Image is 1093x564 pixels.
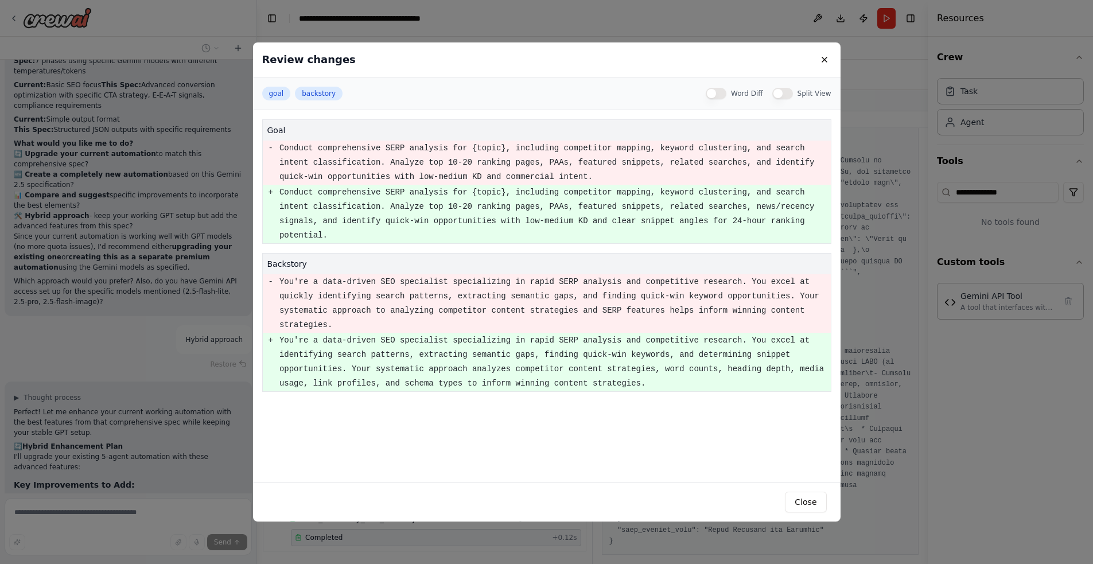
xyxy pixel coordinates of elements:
[279,275,830,332] pre: You're a data-driven SEO specialist specializing in rapid SERP analysis and competitive research....
[269,185,273,200] pre: +
[267,258,826,270] h4: backstory
[279,141,830,184] pre: Conduct comprehensive SERP analysis for {topic}, including competitor mapping, keyword clustering...
[262,87,291,100] button: goal
[279,333,830,391] pre: You're a data-driven SEO specialist specializing in rapid SERP analysis and competitive research....
[798,89,831,98] label: Split View
[279,185,830,243] pre: Conduct comprehensive SERP analysis for {topic}, including competitor mapping, keyword clustering...
[269,333,273,348] pre: +
[267,125,826,136] h4: goal
[262,52,356,68] h3: Review changes
[295,87,343,100] button: backstory
[269,141,273,155] pre: -
[269,275,273,289] pre: -
[731,89,763,98] label: Word Diff
[785,492,826,512] button: Close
